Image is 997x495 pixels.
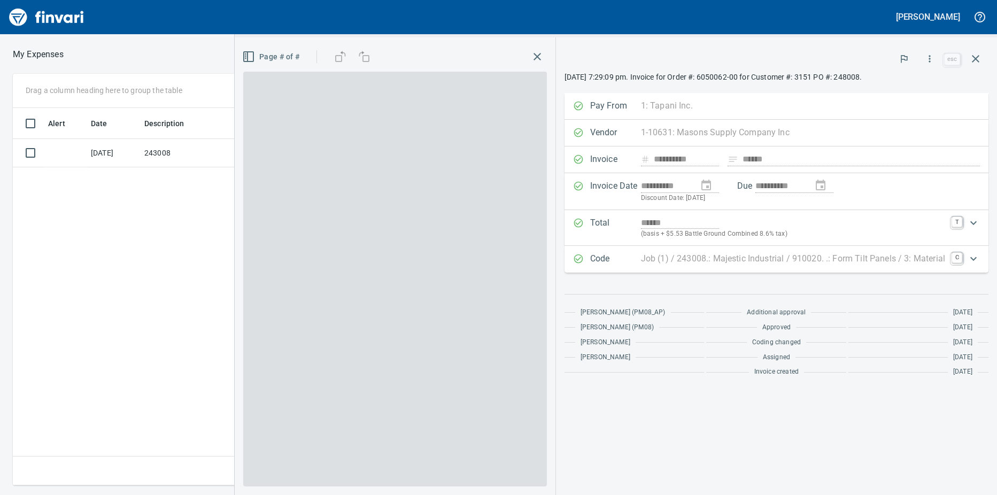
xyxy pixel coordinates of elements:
[953,307,972,318] span: [DATE]
[140,139,236,167] td: 243008
[91,117,107,130] span: Date
[581,307,666,318] span: [PERSON_NAME] (PM08_AP)
[952,216,962,227] a: T
[590,252,641,266] p: Code
[590,216,641,239] p: Total
[87,139,140,167] td: [DATE]
[26,85,182,96] p: Drag a column heading here to group the table
[953,322,972,333] span: [DATE]
[565,210,988,246] div: Expand
[762,322,791,333] span: Approved
[747,307,806,318] span: Additional approval
[48,117,79,130] span: Alert
[6,4,87,30] img: Finvari
[896,11,960,22] h5: [PERSON_NAME]
[641,252,945,265] p: Job (1) / 243008.: Majestic Industrial / 910020. .: Form Tilt Panels / 3: Material
[918,47,941,71] button: More
[944,53,960,65] a: esc
[952,252,962,263] a: C
[13,48,64,61] p: My Expenses
[581,352,630,363] span: [PERSON_NAME]
[565,72,988,82] p: [DATE] 7:29:09 pm. Invoice for Order #: 6050062-00 for Customer #: 3151 PO #: 248008.
[565,246,988,273] div: Expand
[941,46,988,72] span: Close invoice
[581,337,630,348] span: [PERSON_NAME]
[48,117,65,130] span: Alert
[752,337,801,348] span: Coding changed
[13,48,64,61] nav: breadcrumb
[641,229,945,239] p: (basis + $5.53 Battle Ground Combined 8.6% tax)
[144,117,184,130] span: Description
[953,337,972,348] span: [DATE]
[581,322,654,333] span: [PERSON_NAME] (PM08)
[893,9,963,25] button: [PERSON_NAME]
[763,352,790,363] span: Assigned
[91,117,121,130] span: Date
[144,117,198,130] span: Description
[754,367,799,377] span: Invoice created
[953,352,972,363] span: [DATE]
[892,47,916,71] button: Flag
[953,367,972,377] span: [DATE]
